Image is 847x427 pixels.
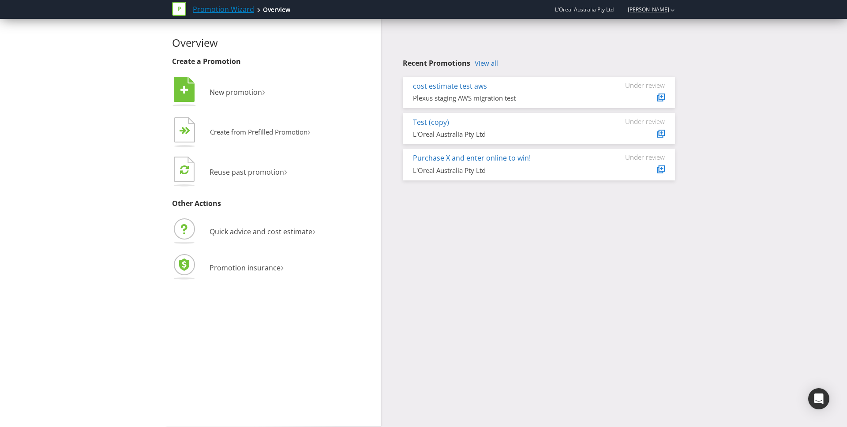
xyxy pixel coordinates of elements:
[172,58,374,66] h3: Create a Promotion
[808,388,829,409] div: Open Intercom Messenger
[475,60,498,67] a: View all
[210,87,262,97] span: New promotion
[284,164,287,178] span: ›
[172,227,315,236] a: Quick advice and cost estimate›
[210,127,307,136] span: Create from Prefilled Promotion
[413,94,599,103] div: Plexus staging AWS migration test
[413,81,487,91] a: cost estimate test aws
[612,81,665,89] div: Under review
[263,5,290,14] div: Overview
[262,84,265,98] span: ›
[612,117,665,125] div: Under review
[210,227,312,236] span: Quick advice and cost estimate
[193,4,254,15] a: Promotion Wizard
[210,167,284,177] span: Reuse past promotion
[307,124,311,138] span: ›
[555,6,614,13] span: L'Oreal Australia Pty Ltd
[413,166,599,175] div: L'Oreal Australia Pty Ltd
[403,58,470,68] span: Recent Promotions
[172,37,374,49] h2: Overview
[619,6,669,13] a: [PERSON_NAME]
[172,200,374,208] h3: Other Actions
[180,165,189,175] tspan: 
[312,223,315,238] span: ›
[413,130,599,139] div: L'Oreal Australia Pty Ltd
[612,153,665,161] div: Under review
[413,153,531,163] a: Purchase X and enter online to win!
[172,115,311,150] button: Create from Prefilled Promotion›
[413,117,449,127] a: Test (copy)
[281,259,284,274] span: ›
[210,263,281,273] span: Promotion insurance
[172,263,284,273] a: Promotion insurance›
[180,85,188,95] tspan: 
[185,127,191,135] tspan: 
